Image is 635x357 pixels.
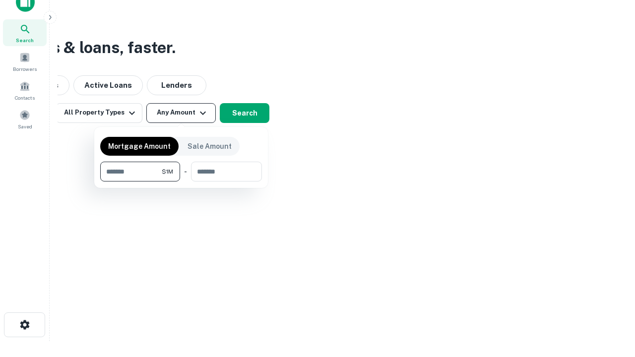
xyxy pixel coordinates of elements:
[188,141,232,152] p: Sale Amount
[585,278,635,325] iframe: Chat Widget
[162,167,173,176] span: $1M
[108,141,171,152] p: Mortgage Amount
[184,162,187,181] div: -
